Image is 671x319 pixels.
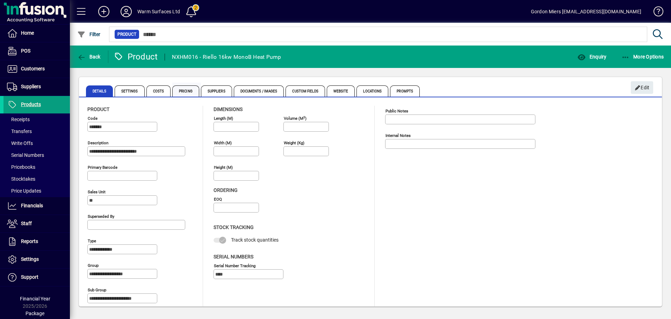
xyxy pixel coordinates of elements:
span: Product [117,31,136,38]
a: Staff [3,215,70,233]
span: Filter [77,32,101,37]
span: Support [21,274,38,280]
mat-label: EOQ [214,197,222,202]
span: Website [327,85,355,97]
span: Back [77,54,101,60]
a: POS [3,42,70,60]
span: Settings [115,85,145,97]
span: Receipts [7,117,30,122]
a: Knowledge Base [648,1,662,24]
span: Home [21,30,34,36]
span: Details [86,85,113,97]
span: Staff [21,221,32,226]
span: Financials [21,203,43,208]
a: Settings [3,251,70,268]
mat-label: Sub group [88,287,106,292]
span: More Options [621,54,664,60]
mat-label: Type [88,238,96,243]
a: Financials [3,197,70,215]
span: POS [21,48,30,54]
span: Reports [21,238,38,244]
span: Write Offs [7,140,33,146]
div: Gordon Miers [EMAIL_ADDRESS][DOMAIN_NAME] [531,6,641,17]
span: Custom Fields [286,85,325,97]
a: Receipts [3,113,70,125]
a: Price Updates [3,185,70,197]
sup: 3 [303,115,305,119]
span: Financial Year [20,296,50,301]
button: Enquiry [576,50,608,63]
mat-label: Public Notes [385,109,408,113]
span: Suppliers [201,85,232,97]
span: Documents / Images [234,85,284,97]
mat-label: Serial Number tracking [214,263,255,268]
mat-label: Superseded by [88,214,114,219]
span: Settings [21,256,39,262]
span: Pricebooks [7,164,35,170]
span: Customers [21,66,45,71]
span: Track stock quantities [231,237,279,243]
app-page-header-button: Back [70,50,108,63]
span: Pricing [172,85,199,97]
button: Back [75,50,102,63]
span: Price Updates [7,188,41,194]
button: More Options [620,50,666,63]
span: Products [21,102,41,107]
mat-label: Description [88,140,108,145]
span: Stocktakes [7,176,35,182]
span: Transfers [7,129,32,134]
mat-label: Volume (m ) [284,116,306,121]
span: Prompts [390,85,420,97]
span: Costs [146,85,171,97]
button: Profile [115,5,137,18]
a: Home [3,25,70,42]
span: Edit [635,82,650,93]
button: Add [93,5,115,18]
a: Customers [3,60,70,78]
span: Product [87,106,109,112]
span: Dimensions [214,106,243,112]
span: Enquiry [577,54,606,60]
mat-label: Primary barcode [88,165,117,170]
span: Stock Tracking [214,224,254,230]
a: Stocktakes [3,173,70,185]
a: Write Offs [3,137,70,149]
a: Transfers [3,125,70,137]
span: Ordering [214,187,238,193]
mat-label: Width (m) [214,140,232,145]
a: Support [3,269,70,286]
mat-label: Sales unit [88,189,106,194]
mat-label: Internal Notes [385,133,411,138]
mat-label: Length (m) [214,116,233,121]
span: Package [26,311,44,316]
span: Locations [356,85,388,97]
a: Pricebooks [3,161,70,173]
div: NXHM016 - Riello 16kw MonoB Heat Pump [172,51,281,63]
a: Reports [3,233,70,250]
mat-label: Code [88,116,98,121]
mat-label: Group [88,263,99,268]
mat-label: Weight (Kg) [284,140,304,145]
a: Suppliers [3,78,70,96]
div: Product [114,51,158,62]
button: Filter [75,28,102,41]
a: Serial Numbers [3,149,70,161]
span: Serial Numbers [7,152,44,158]
span: Suppliers [21,84,41,89]
span: Serial Numbers [214,254,253,259]
mat-label: Height (m) [214,165,233,170]
button: Edit [631,81,653,94]
div: Warm Surfaces Ltd [137,6,180,17]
